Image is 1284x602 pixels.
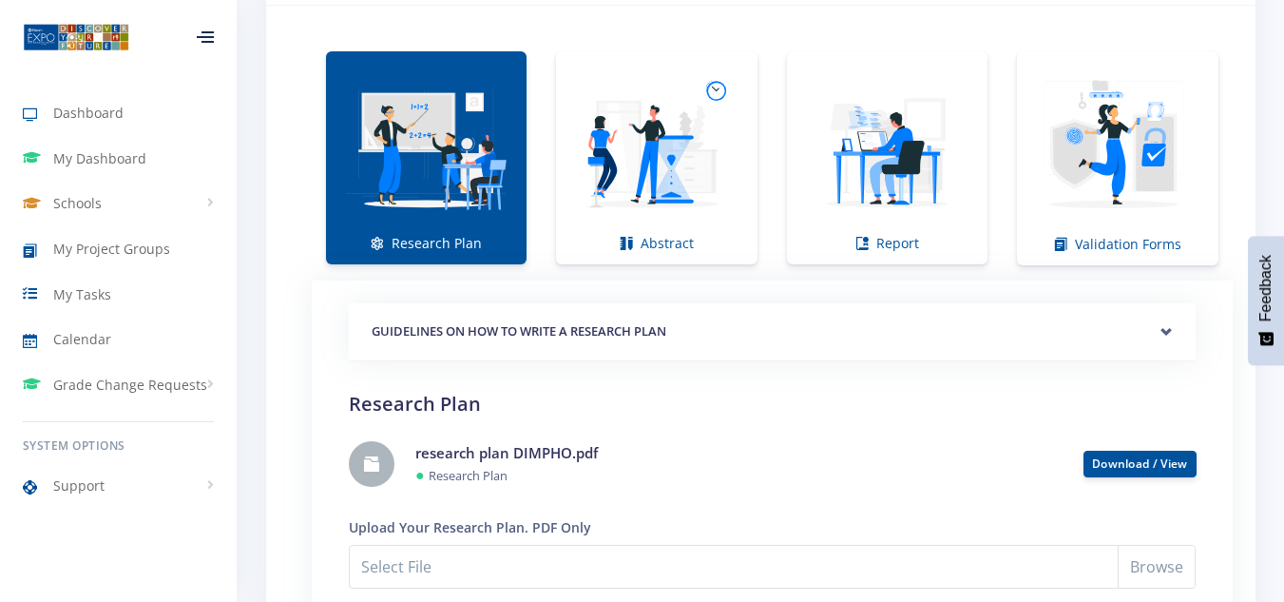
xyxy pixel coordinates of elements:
[349,517,591,537] label: Upload Your Research Plan. PDF Only
[1257,255,1274,321] span: Feedback
[415,443,598,462] a: research plan DIMPHO.pdf
[53,103,124,123] span: Dashboard
[53,329,111,349] span: Calendar
[53,193,102,213] span: Schools
[429,467,508,484] small: Research Plan
[53,148,146,168] span: My Dashboard
[1248,236,1284,365] button: Feedback - Show survey
[53,239,170,259] span: My Project Groups
[23,437,214,455] h6: System Options
[571,63,741,233] img: Abstract
[53,476,105,495] span: Support
[326,51,527,264] a: Research Plan
[23,22,129,52] img: ...
[53,375,207,395] span: Grade Change Requests
[349,390,1196,418] h2: Research Plan
[415,464,425,485] span: ●
[341,63,511,233] img: Research Plan
[787,51,987,264] a: Report
[372,322,1173,341] h5: GUIDELINES ON HOW TO WRITE A RESEARCH PLAN
[802,63,972,233] img: Report
[1032,63,1203,234] img: Validation Forms
[53,284,111,304] span: My Tasks
[1092,456,1188,472] a: Download / View
[1017,51,1218,265] a: Validation Forms
[1083,451,1197,477] button: Download / View
[556,51,757,264] a: Abstract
